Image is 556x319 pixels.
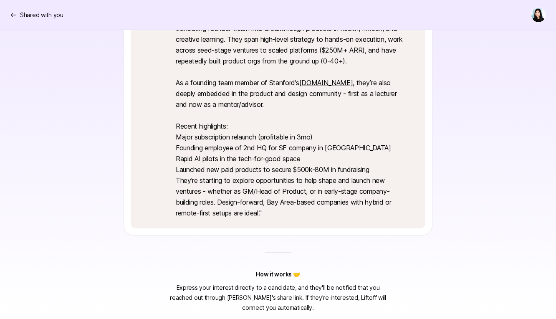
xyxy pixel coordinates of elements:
[299,78,353,87] a: [DOMAIN_NAME]
[531,8,546,23] button: Amy Chou
[176,12,409,218] p: " This is an incredibly talented, design-savvy product leader who specializes in translating foun...
[169,283,387,313] p: Express your interest directly to a candidate, and they'll be notified that you reached out throu...
[256,269,300,279] p: How it works 🤝
[20,10,63,20] p: Shared with you
[531,8,546,22] img: Amy Chou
